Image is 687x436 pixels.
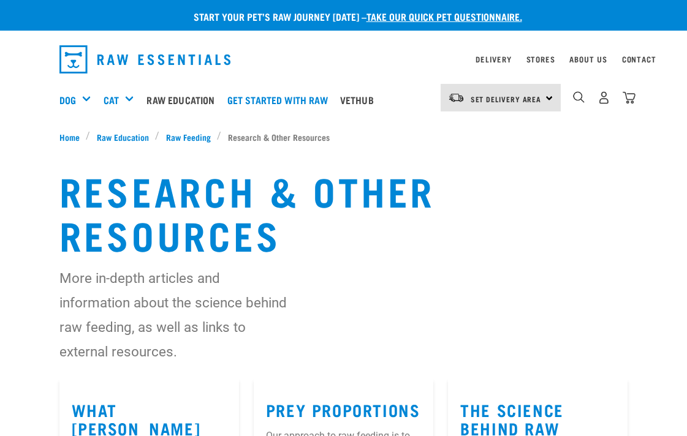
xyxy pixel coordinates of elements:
[623,91,636,104] img: home-icon@2x.png
[90,130,155,143] a: Raw Education
[97,130,149,143] span: Raw Education
[598,91,610,104] img: user.png
[59,130,628,143] nav: breadcrumbs
[59,130,80,143] span: Home
[50,40,638,78] nav: dropdown navigation
[569,57,607,61] a: About Us
[104,92,119,107] a: Cat
[622,57,656,61] a: Contact
[59,130,86,143] a: Home
[166,130,211,143] span: Raw Feeding
[476,57,511,61] a: Delivery
[224,75,337,124] a: Get started with Raw
[59,266,287,364] p: More in-depth articles and information about the science behind raw feeding, as well as links to ...
[59,45,231,73] img: Raw Essentials Logo
[266,405,420,414] a: Prey Proportions
[573,91,585,103] img: home-icon-1@2x.png
[526,57,555,61] a: Stores
[59,168,628,256] h1: Research & Other Resources
[59,92,76,107] a: Dog
[337,75,383,124] a: Vethub
[159,130,217,143] a: Raw Feeding
[448,92,465,103] img: van-moving.png
[143,75,224,124] a: Raw Education
[471,97,542,101] span: Set Delivery Area
[366,13,522,19] a: take our quick pet questionnaire.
